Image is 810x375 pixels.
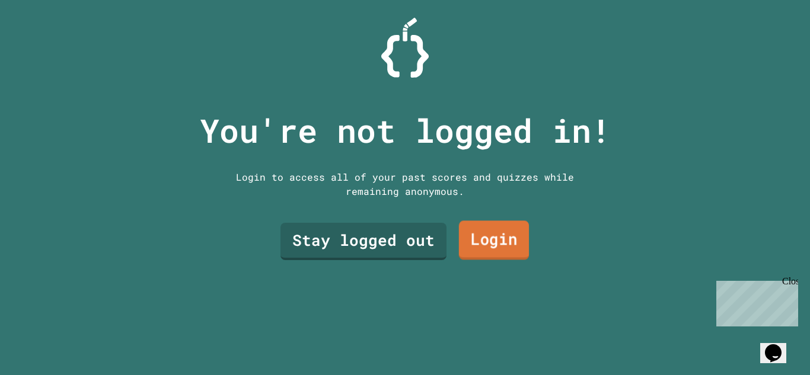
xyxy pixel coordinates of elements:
[459,221,529,260] a: Login
[760,328,798,363] iframe: chat widget
[280,223,447,260] a: Stay logged out
[200,106,611,155] p: You're not logged in!
[712,276,798,326] iframe: chat widget
[227,170,583,198] div: Login to access all of your past scores and quizzes while remaining anonymous.
[5,5,82,75] div: Chat with us now!Close
[381,18,429,78] img: Logo.svg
